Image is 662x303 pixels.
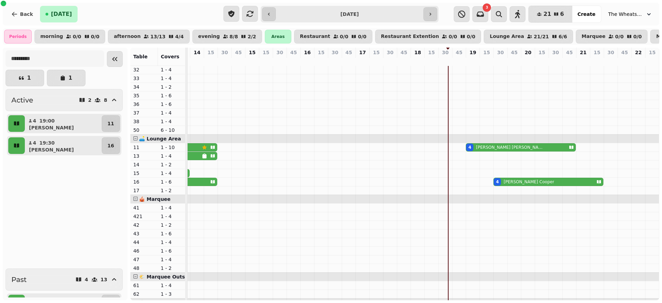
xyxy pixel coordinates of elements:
p: 2 [88,98,92,102]
p: 20 [525,49,531,56]
p: 0 [650,57,655,64]
p: 48 [133,265,155,272]
p: 1 - 4 [161,282,183,289]
p: 6 - 10 [161,127,183,134]
button: 1 [6,70,44,86]
span: Back [20,12,33,17]
p: Lounge Area [490,34,524,39]
p: 0 [456,57,462,64]
p: 41 [133,204,155,211]
p: 45 [235,49,242,56]
span: Covers [161,54,179,59]
p: 1 - 2 [161,222,183,228]
p: 45 [401,49,407,56]
p: 45 [566,49,573,56]
p: evening [198,34,220,39]
button: 16 [102,137,120,154]
p: 15 [133,170,155,177]
p: 21 [580,49,586,56]
p: 1 [68,75,72,81]
p: 15 [263,49,269,56]
p: 1 - 2 [161,265,183,272]
button: Back [6,6,39,22]
span: Table [133,54,148,59]
p: 30 [332,49,338,56]
p: 47 [133,256,155,263]
p: 0 / 0 [467,34,475,39]
p: 30 [608,49,614,56]
p: 0 [235,57,241,64]
p: 21 / 21 [534,34,549,39]
button: [DATE] [40,6,78,22]
p: 0 / 0 [340,34,349,39]
p: 6 / 6 [559,34,567,39]
p: 0 / 0 [73,34,81,39]
button: Marquee0/00/0 [576,30,648,43]
p: 0 [304,57,310,64]
p: Marquee [582,34,605,39]
p: 36 [133,101,155,108]
p: 1 - 2 [161,187,183,194]
p: 62 [133,291,155,297]
p: 30 [497,49,504,56]
p: 1 - 4 [161,170,183,177]
button: Restaurant Extention0/00/0 [375,30,481,43]
p: 4 [32,139,37,146]
p: 19:30 [39,139,55,146]
p: 14 [133,161,155,168]
p: 22 [635,49,642,56]
div: Periods [4,30,32,43]
p: 30 [387,49,393,56]
p: 4 [498,57,503,64]
p: 38 [133,118,155,125]
p: 0 / 0 [449,34,457,39]
div: Areas [265,30,291,43]
p: 15 [208,49,214,56]
p: 0 [346,57,351,64]
button: Create [572,6,601,22]
p: 0 [525,57,531,64]
p: 44 [133,239,155,246]
p: 1 - 4 [161,66,183,73]
p: 4 [32,117,37,124]
p: [PERSON_NAME] Cooper [504,179,554,185]
p: 15 [249,49,255,56]
p: 45 [511,49,518,56]
p: 15 [539,49,545,56]
span: 3 [486,6,488,9]
p: 45 [345,49,352,56]
p: 0 [332,57,338,64]
button: 1 [47,70,86,86]
p: 0 [208,57,213,64]
p: 0 [580,57,586,64]
span: 6 [560,11,564,17]
p: 2 / 2 [248,34,256,39]
p: 0 [622,57,627,64]
p: 16 [304,49,311,56]
p: 0 [360,57,365,64]
div: 4 [496,179,499,185]
span: 🌤️ Marquee Outside [139,274,193,280]
p: 30 [277,49,283,56]
p: 0 [373,57,379,64]
p: 1 - 6 [161,230,183,237]
button: The Wheatsheaf [604,8,656,20]
div: 4 [468,145,471,150]
p: 8 [104,98,107,102]
button: Restaurant0/00/0 [294,30,372,43]
p: 0 [594,57,600,64]
button: evening8/82/2 [192,30,262,43]
button: Past413 [6,268,123,291]
p: 15 [594,49,600,56]
p: 46 [133,247,155,254]
p: [PERSON_NAME] [29,146,74,153]
p: 42 [133,222,155,228]
p: 45 [621,49,628,56]
p: 1 - 4 [161,153,183,159]
p: 50 [133,127,155,134]
p: 1 - 4 [161,213,183,220]
p: 32 [133,66,155,73]
p: 1 - 10 [161,144,183,151]
p: 61 [133,282,155,289]
p: 0 [263,57,269,64]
